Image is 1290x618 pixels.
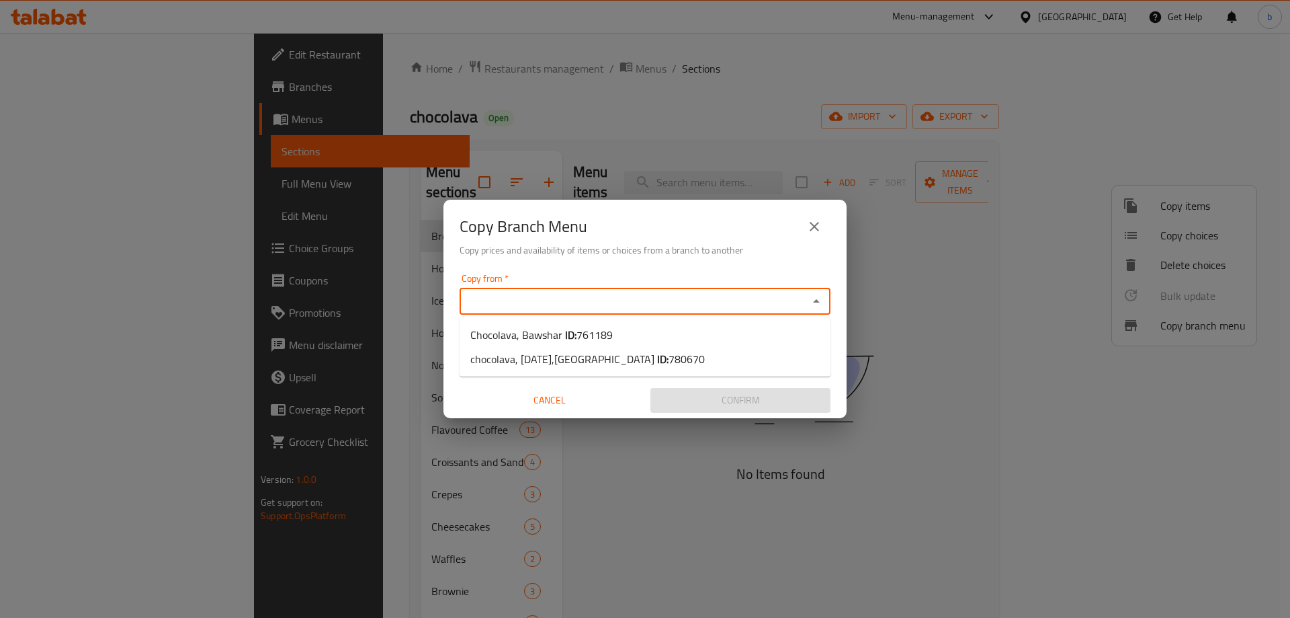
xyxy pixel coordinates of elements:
[565,325,576,345] b: ID:
[460,388,640,413] button: Cancel
[798,210,830,243] button: close
[657,349,669,369] b: ID:
[470,351,705,367] span: chocolava, [DATE],[GEOGRAPHIC_DATA]
[470,327,613,343] span: Chocolava, Bawshar
[460,243,830,258] h6: Copy prices and availability of items or choices from a branch to another
[460,216,587,237] h2: Copy Branch Menu
[669,349,705,369] span: 780670
[576,325,613,345] span: 761189
[807,292,826,311] button: Close
[465,392,634,409] span: Cancel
